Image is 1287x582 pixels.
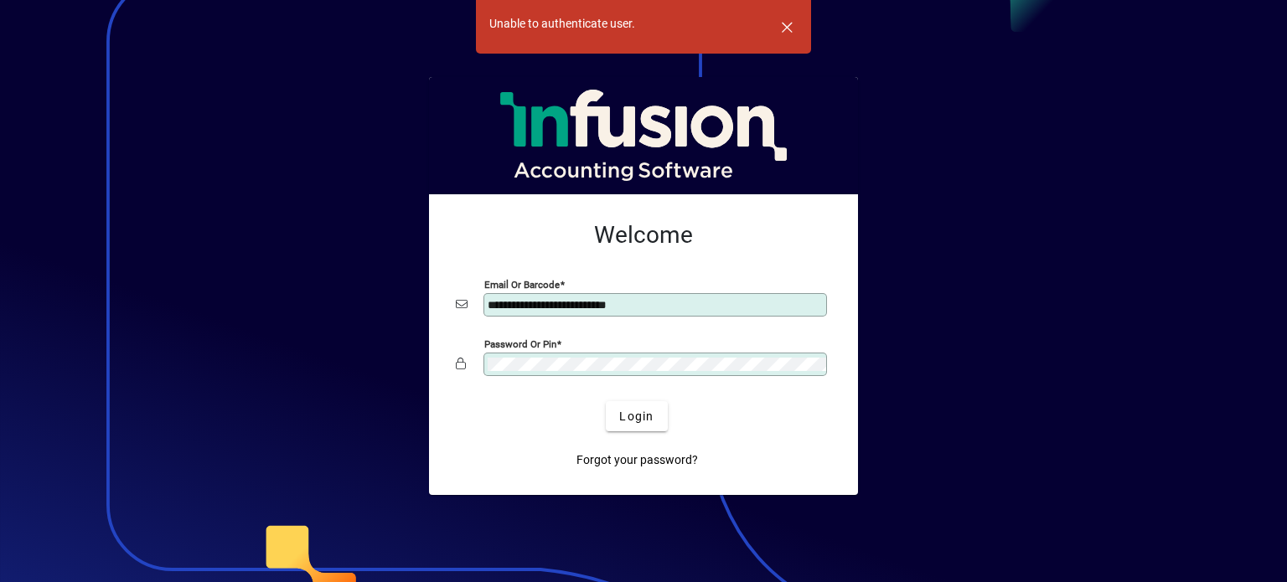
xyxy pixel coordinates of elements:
span: Login [619,408,654,425]
h2: Welcome [456,221,831,250]
span: Forgot your password? [576,451,698,469]
div: Unable to authenticate user. [489,15,635,33]
button: Dismiss [767,7,807,47]
mat-label: Password or Pin [484,338,556,350]
button: Login [606,401,667,431]
mat-label: Email or Barcode [484,279,560,291]
a: Forgot your password? [570,445,705,475]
